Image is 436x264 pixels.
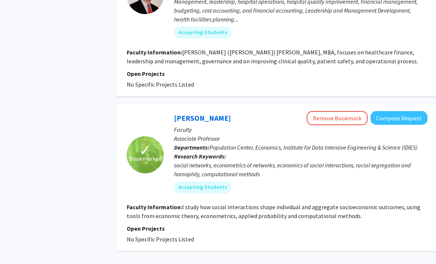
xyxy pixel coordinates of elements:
[174,113,231,123] a: [PERSON_NAME]
[127,69,428,78] p: Open Projects
[127,224,428,233] p: Open Projects
[174,161,428,178] div: social networks, econometrics of networks, economics of social interactions, racial segregation a...
[371,111,428,125] button: Compose Request to Angelo Mele
[210,144,418,151] span: Population Center, Economics, Institute for Data Intensive Engineering & Science (IDIES)
[127,49,418,65] fg-read-more: [PERSON_NAME] ([PERSON_NAME]) [PERSON_NAME], MBA, focuses on healthcare finance, leadership and m...
[127,235,194,243] span: No Specific Projects Listed
[174,125,428,134] p: Faculty
[174,134,428,143] p: Associate Professor
[127,203,182,211] b: Faculty Information:
[127,49,182,56] b: Faculty Information:
[174,153,226,160] b: Research Keywords:
[127,81,194,88] span: No Specific Projects Listed
[174,27,232,39] mat-chip: Accepting Students
[174,181,232,193] mat-chip: Accepting Students
[129,154,161,163] span: Bookmarked
[6,231,31,258] iframe: Chat
[307,111,368,125] button: Remove Bookmark
[174,144,210,151] b: Departments:
[127,203,420,220] fg-read-more: I study how social interactions shape individual and aggregate socioeconomic outcomes, using tool...
[139,147,151,154] span: ✓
